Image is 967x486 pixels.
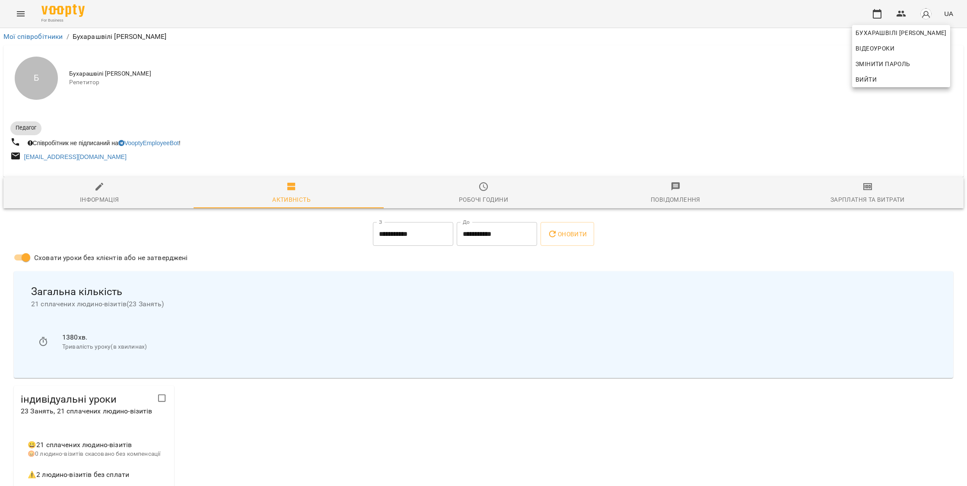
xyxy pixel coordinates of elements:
[856,74,877,85] span: Вийти
[852,25,950,41] a: Бухарашвілі [PERSON_NAME]
[856,28,947,38] span: Бухарашвілі [PERSON_NAME]
[856,43,894,54] span: Відеоуроки
[852,41,898,56] a: Відеоуроки
[856,59,947,69] span: Змінити пароль
[852,72,950,87] button: Вийти
[852,56,950,72] a: Змінити пароль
